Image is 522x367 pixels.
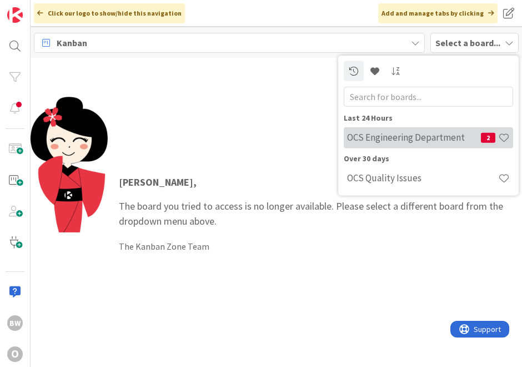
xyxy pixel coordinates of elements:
[344,152,513,164] div: Over 30 days
[378,3,498,23] div: Add and manage tabs by clicking
[57,36,87,49] span: Kanban
[34,3,185,23] div: Click our logo to show/hide this navigation
[435,37,500,48] b: Select a board...
[7,346,23,362] div: O
[481,132,495,142] span: 2
[119,176,197,189] strong: [PERSON_NAME] ,
[119,175,511,229] p: The board you tried to access is no longer available. Please select a different board from the dr...
[7,7,23,23] img: Visit kanbanzone.com
[119,240,511,253] div: The Kanban Zone Team
[344,86,513,106] input: Search for boards...
[344,112,513,123] div: Last 24 Hours
[347,132,481,143] h4: OCS Engineering Department
[23,2,51,15] span: Support
[347,172,498,183] h4: OCS Quality Issues
[7,315,23,331] div: BW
